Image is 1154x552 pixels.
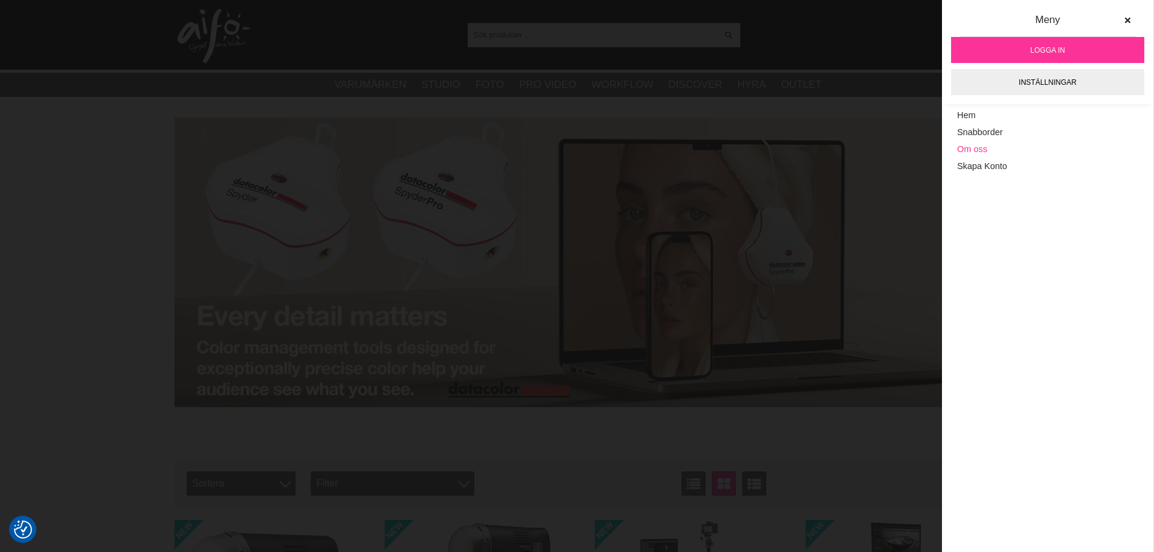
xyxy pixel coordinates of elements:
[957,107,1138,124] a: Hem
[14,520,32,539] img: Revisit consent button
[742,471,766,496] a: Utökad listvisning
[519,77,576,93] a: Pro Video
[957,141,1138,158] a: Om oss
[951,37,1144,63] a: Logga in
[177,9,250,64] img: logo.png
[681,471,706,496] a: Listvisning
[1030,45,1065,56] span: Logga in
[334,77,406,93] a: Varumärken
[591,77,653,93] a: Workflow
[174,118,980,407] img: Annons:003 banner-datac-spyder-1390x.jpg
[960,12,1135,37] div: Meny
[422,77,460,93] a: Studio
[476,77,504,93] a: Foto
[668,77,722,93] a: Discover
[187,471,296,496] span: Sortera
[957,124,1138,141] a: Snabborder
[781,77,821,93] a: Outlet
[311,471,474,496] div: Filter
[951,69,1144,95] a: Inställningar
[737,77,766,93] a: Hyra
[957,158,1138,175] a: Skapa Konto
[468,25,718,44] input: Sök produkter ...
[14,519,32,540] button: Samtyckesinställningar
[712,471,736,496] a: Fönstervisning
